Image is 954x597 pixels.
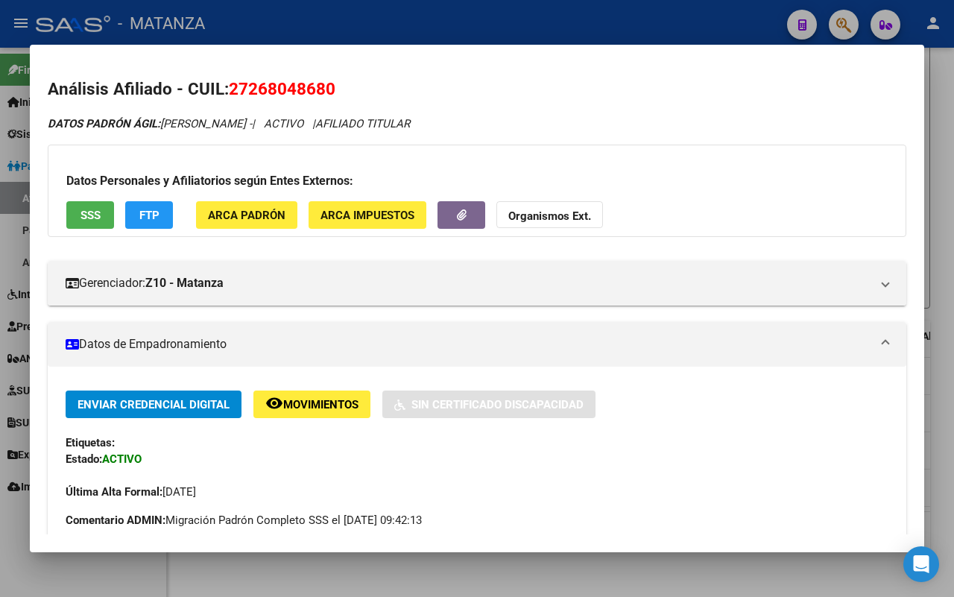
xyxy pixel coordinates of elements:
[48,117,252,130] span: [PERSON_NAME] -
[496,201,603,229] button: Organismos Ext.
[48,322,906,367] mat-expansion-panel-header: Datos de Empadronamiento
[125,201,173,229] button: FTP
[66,335,871,353] mat-panel-title: Datos de Empadronamiento
[196,201,297,229] button: ARCA Padrón
[66,391,241,418] button: Enviar Credencial Digital
[66,512,422,528] span: Migración Padrón Completo SSS el [DATE] 09:42:13
[66,436,115,449] strong: Etiquetas:
[66,452,102,466] strong: Estado:
[382,391,596,418] button: Sin Certificado Discapacidad
[66,485,162,499] strong: Última Alta Formal:
[80,209,101,222] span: SSS
[102,452,142,466] strong: ACTIVO
[145,274,224,292] strong: Z10 - Matanza
[253,391,370,418] button: Movimientos
[265,394,283,412] mat-icon: remove_red_eye
[208,209,285,222] span: ARCA Padrón
[66,201,114,229] button: SSS
[78,398,230,411] span: Enviar Credencial Digital
[229,79,335,98] span: 27268048680
[411,398,584,411] span: Sin Certificado Discapacidad
[903,546,939,582] div: Open Intercom Messenger
[309,201,426,229] button: ARCA Impuestos
[48,261,906,306] mat-expansion-panel-header: Gerenciador:Z10 - Matanza
[48,77,906,102] h2: Análisis Afiliado - CUIL:
[283,398,358,411] span: Movimientos
[320,209,414,222] span: ARCA Impuestos
[66,514,165,527] strong: Comentario ADMIN:
[315,117,410,130] span: AFILIADO TITULAR
[508,209,591,223] strong: Organismos Ext.
[66,274,871,292] mat-panel-title: Gerenciador:
[139,209,159,222] span: FTP
[48,117,410,130] i: | ACTIVO |
[66,172,888,190] h3: Datos Personales y Afiliatorios según Entes Externos:
[66,485,196,499] span: [DATE]
[48,117,160,130] strong: DATOS PADRÓN ÁGIL:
